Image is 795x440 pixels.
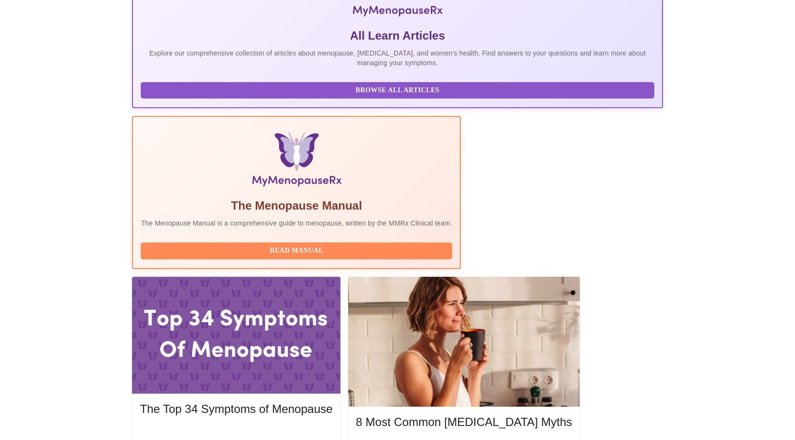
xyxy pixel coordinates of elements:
h5: The Menopause Manual [141,198,452,213]
button: Browse All Articles [141,82,654,99]
a: Browse All Articles [141,85,656,94]
a: Read More [140,429,335,437]
span: Browse All Articles [150,85,644,97]
img: Menopause Manual [191,132,403,190]
p: Explore our comprehensive collection of articles about menopause, [MEDICAL_DATA], and women's hea... [141,48,654,68]
button: Read Manual [141,242,452,259]
span: Read Manual [150,245,442,257]
a: Read Manual [141,246,455,254]
h5: 8 Most Common [MEDICAL_DATA] Myths [356,414,572,430]
p: The Menopause Manual is a comprehensive guide to menopause, written by the MMRx Clinical team. [141,218,452,228]
h5: The Top 34 Symptoms of Menopause [140,401,332,417]
span: Read More [149,428,323,440]
h5: All Learn Articles [141,28,654,43]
